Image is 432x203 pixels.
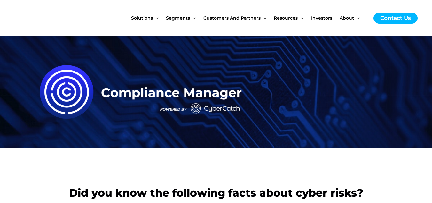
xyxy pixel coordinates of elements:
[311,4,340,31] a: Investors
[261,4,266,31] span: Menu Toggle
[37,186,395,200] h2: Did you know the following facts about cyber risks?
[274,4,298,31] span: Resources
[153,4,159,31] span: Menu Toggle
[354,4,360,31] span: Menu Toggle
[131,4,367,31] nav: Site Navigation: New Main Menu
[373,13,418,24] a: Contact Us
[203,4,261,31] span: Customers and Partners
[11,5,88,31] img: CyberCatch
[131,4,153,31] span: Solutions
[340,4,354,31] span: About
[298,4,303,31] span: Menu Toggle
[190,4,196,31] span: Menu Toggle
[166,4,190,31] span: Segments
[311,4,332,31] span: Investors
